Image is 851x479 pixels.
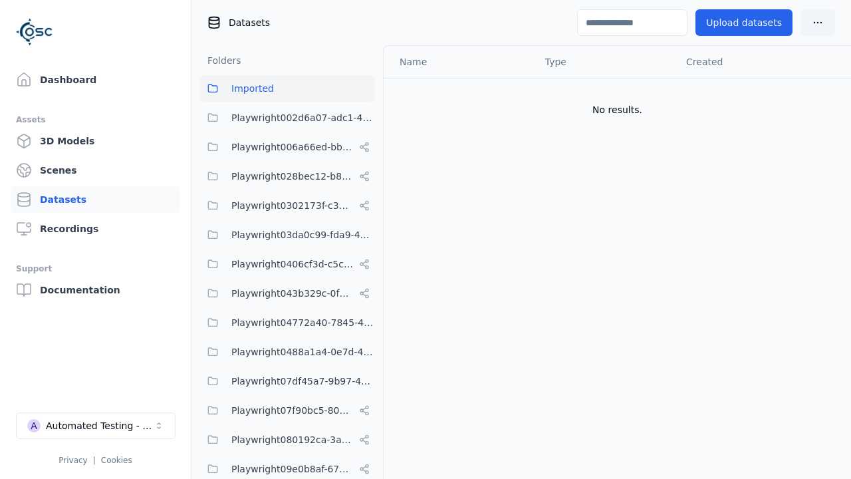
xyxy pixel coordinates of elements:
[199,339,375,365] button: Playwright0488a1a4-0e7d-4299-bdea-dd156cc484d6
[199,54,241,67] h3: Folders
[231,461,354,477] span: Playwright09e0b8af-6797-487c-9a58-df45af994400
[16,412,176,439] button: Select a workspace
[16,112,175,128] div: Assets
[231,198,354,214] span: Playwright0302173f-c313-40eb-a2c1-2f14b0f3806f
[16,13,53,51] img: Logo
[199,192,375,219] button: Playwright0302173f-c313-40eb-a2c1-2f14b0f3806f
[231,80,274,96] span: Imported
[231,373,375,389] span: Playwright07df45a7-9b97-4519-9260-365d86e9bcdb
[27,419,41,432] div: A
[101,456,132,465] a: Cookies
[231,227,375,243] span: Playwright03da0c99-fda9-4a9e-aae8-21aa8e1fe531
[16,261,175,277] div: Support
[199,368,375,395] button: Playwright07df45a7-9b97-4519-9260-365d86e9bcdb
[11,157,180,184] a: Scenes
[199,75,375,102] button: Imported
[199,426,375,453] button: Playwright080192ca-3ab8-4170-8689-2c2dffafb10d
[46,419,154,432] div: Automated Testing - Playwright
[199,222,375,248] button: Playwright03da0c99-fda9-4a9e-aae8-21aa8e1fe531
[199,134,375,160] button: Playwright006a66ed-bbfa-4b84-a6f2-8b03960da6f1
[231,110,375,126] span: Playwright002d6a07-adc1-4c24-b05e-c31b39d5c727
[229,16,270,29] span: Datasets
[231,168,354,184] span: Playwright028bec12-b853-4041-8716-f34111cdbd0b
[384,46,535,78] th: Name
[535,46,675,78] th: Type
[231,285,354,301] span: Playwright043b329c-0fea-4eef-a1dd-c1b85d96f68d
[11,128,180,154] a: 3D Models
[199,309,375,336] button: Playwright04772a40-7845-40f2-bf94-f85d29927f9d
[231,344,375,360] span: Playwright0488a1a4-0e7d-4299-bdea-dd156cc484d6
[231,139,354,155] span: Playwright006a66ed-bbfa-4b84-a6f2-8b03960da6f1
[231,432,354,448] span: Playwright080192ca-3ab8-4170-8689-2c2dffafb10d
[11,277,180,303] a: Documentation
[695,9,792,36] button: Upload datasets
[199,163,375,190] button: Playwright028bec12-b853-4041-8716-f34111cdbd0b
[231,402,354,418] span: Playwright07f90bc5-80d1-4d58-862e-051c9f56b799
[93,456,96,465] span: |
[11,216,180,242] a: Recordings
[675,46,830,78] th: Created
[11,186,180,213] a: Datasets
[231,315,375,331] span: Playwright04772a40-7845-40f2-bf94-f85d29927f9d
[11,67,180,93] a: Dashboard
[384,78,851,142] td: No results.
[199,251,375,277] button: Playwright0406cf3d-c5c6-4809-a891-d4d7aaf60441
[59,456,87,465] a: Privacy
[199,397,375,424] button: Playwright07f90bc5-80d1-4d58-862e-051c9f56b799
[231,256,354,272] span: Playwright0406cf3d-c5c6-4809-a891-d4d7aaf60441
[199,104,375,131] button: Playwright002d6a07-adc1-4c24-b05e-c31b39d5c727
[199,280,375,307] button: Playwright043b329c-0fea-4eef-a1dd-c1b85d96f68d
